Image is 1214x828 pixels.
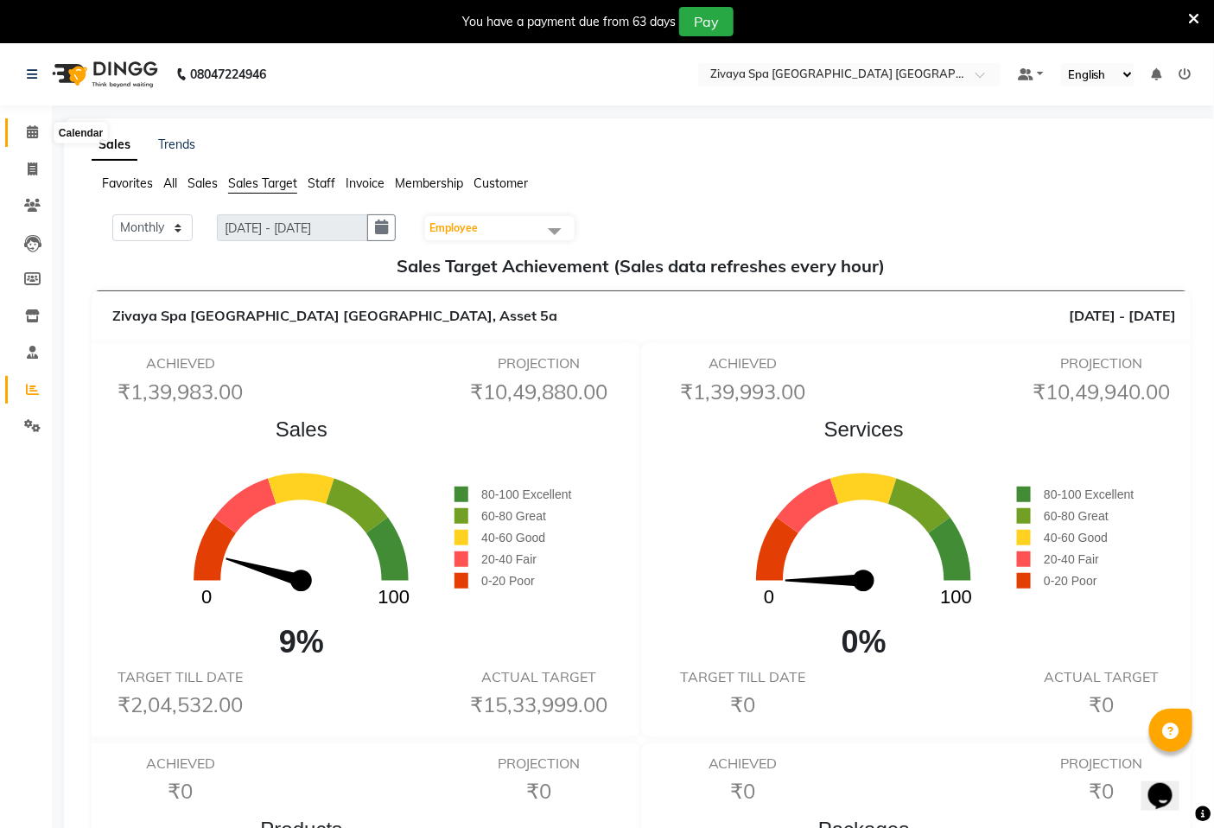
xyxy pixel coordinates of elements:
[666,779,820,804] h6: ₹0
[666,692,820,717] h6: ₹0
[481,531,545,545] span: 40-60 Good
[462,755,616,772] h6: PROJECTION
[481,487,571,501] span: 80-100 Excellent
[163,175,177,191] span: All
[1025,755,1179,772] h6: PROJECTION
[217,214,368,241] input: DD/MM/YYYY-DD/MM/YYYY
[112,307,557,324] span: Zivaya Spa [GEOGRAPHIC_DATA] [GEOGRAPHIC_DATA], Asset 5a
[395,175,463,191] span: Membership
[104,755,257,772] h6: ACHIEVED
[765,587,775,608] text: 0
[158,137,195,152] a: Trends
[104,669,257,685] h6: TARGET TILL DATE
[462,692,616,717] h6: ₹15,33,999.00
[1025,355,1179,372] h6: PROJECTION
[666,355,820,372] h6: ACHIEVED
[308,175,335,191] span: Staff
[481,574,534,588] span: 0-20 Poor
[1025,669,1179,685] h6: ACTUAL TARGET
[462,13,676,31] div: You have a payment due from 63 days
[462,355,616,372] h6: PROJECTION
[429,221,478,234] span: Employee
[202,587,213,608] text: 0
[1025,692,1179,717] h6: ₹0
[105,256,1177,277] h5: Sales Target Achievement (Sales data refreshes every hour)
[1044,531,1108,545] span: 40-60 Good
[188,175,218,191] span: Sales
[679,7,734,36] button: Pay
[474,175,528,191] span: Customer
[1044,552,1099,566] span: 20-40 Fair
[462,669,616,685] h6: ACTUAL TARGET
[104,355,257,372] h6: ACHIEVED
[666,669,820,685] h6: TARGET TILL DATE
[1069,305,1177,326] span: [DATE] - [DATE]
[710,619,1017,666] span: 0%
[228,175,297,191] span: Sales Target
[666,755,820,772] h6: ACHIEVED
[481,552,537,566] span: 20-40 Fair
[104,692,257,717] h6: ₹2,04,532.00
[941,587,973,608] text: 100
[346,175,385,191] span: Invoice
[1025,779,1179,804] h6: ₹0
[1025,379,1179,404] h6: ₹10,49,940.00
[378,587,410,608] text: 100
[1044,509,1109,523] span: 60-80 Great
[104,779,257,804] h6: ₹0
[462,379,616,404] h6: ₹10,49,880.00
[54,123,107,143] div: Calendar
[148,414,454,445] span: Sales
[481,509,546,523] span: 60-80 Great
[102,175,153,191] span: Favorites
[1141,759,1197,811] iframe: chat widget
[462,779,616,804] h6: ₹0
[1044,487,1134,501] span: 80-100 Excellent
[104,379,257,404] h6: ₹1,39,983.00
[44,50,162,99] img: logo
[190,50,266,99] b: 08047224946
[666,379,820,404] h6: ₹1,39,993.00
[148,619,454,666] span: 9%
[1044,574,1096,588] span: 0-20 Poor
[710,414,1017,445] span: Services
